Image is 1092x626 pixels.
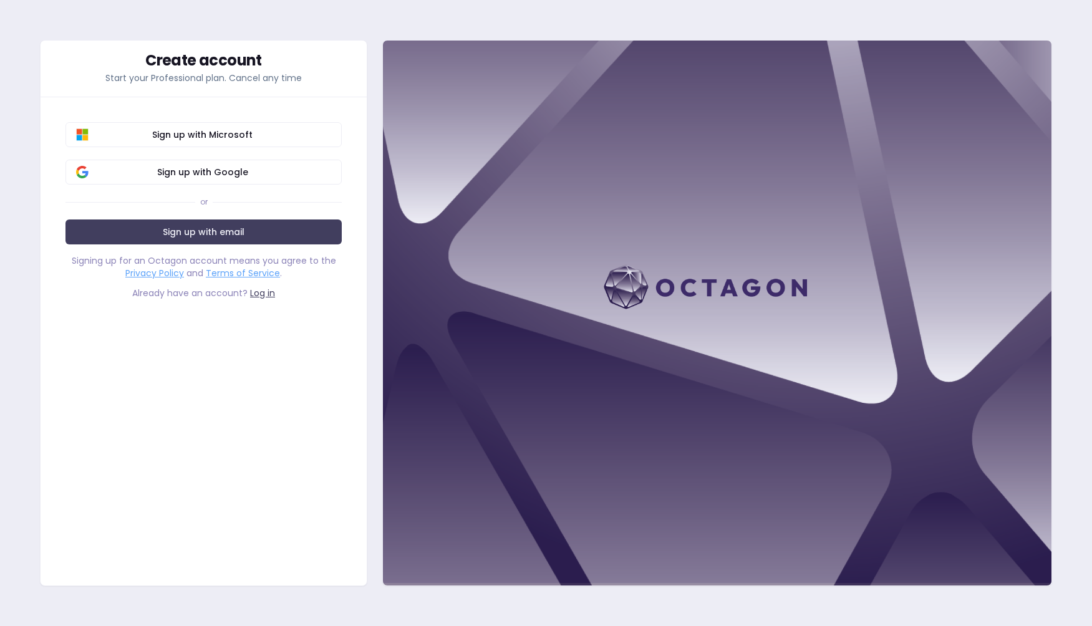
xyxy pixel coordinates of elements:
[74,166,331,178] span: Sign up with Google
[206,267,280,279] a: Terms of Service
[65,287,342,299] div: Already have an account?
[65,72,342,84] p: Start your Professional plan. Cancel any time
[65,219,342,244] a: Sign up with email
[125,267,184,279] a: Privacy Policy
[250,287,275,299] a: Log in
[65,160,342,185] button: Sign up with Google
[200,197,208,207] div: or
[65,254,342,279] div: Signing up for an Octagon account means you agree to the and .
[74,128,331,141] span: Sign up with Microsoft
[65,122,342,147] button: Sign up with Microsoft
[65,53,342,68] div: Create account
